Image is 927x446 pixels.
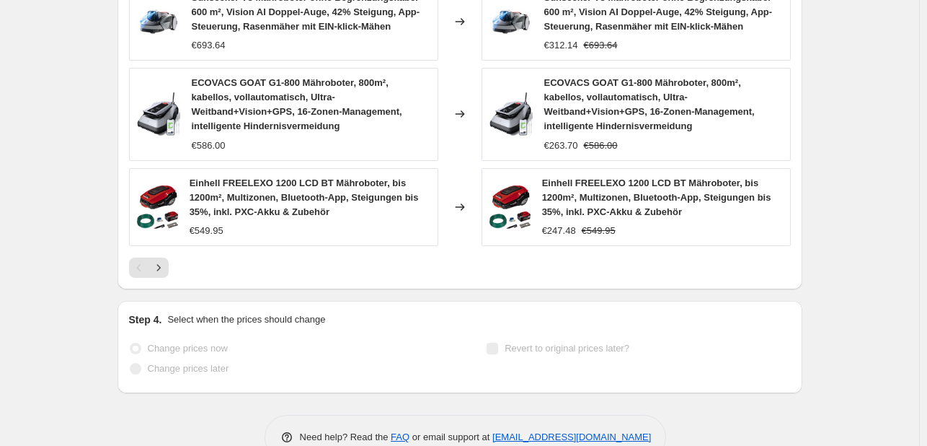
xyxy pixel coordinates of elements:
span: ECOVACS GOAT G1-800 Mähroboter, 800m², kabellos, vollautomatisch, Ultra-Weitband+Vision+GPS, 16-Z... [544,77,755,131]
span: Change prices now [148,343,228,354]
span: Need help? Read the [300,432,391,442]
div: €693.64 [192,38,226,53]
a: [EMAIL_ADDRESS][DOMAIN_NAME] [492,432,651,442]
strike: €586.00 [584,139,618,153]
span: Revert to original prices later? [505,343,629,354]
div: €263.70 [544,139,578,153]
a: FAQ [391,432,409,442]
span: Einhell FREELEXO 1200 LCD BT Mähroboter, bis 1200m², Multizonen, Bluetooth-App, Steigungen bis 35... [190,178,419,217]
nav: Pagination [129,258,169,278]
div: €312.14 [544,38,578,53]
div: €586.00 [192,139,226,153]
span: Change prices later [148,363,229,374]
strike: €549.95 [582,224,616,238]
button: Next [148,258,169,278]
strike: €693.64 [584,38,618,53]
div: €247.48 [542,224,576,238]
img: 71p9vHLbfKL_80x.jpg [137,92,180,136]
img: 71rMgCuC7YL_80x.jpg [489,185,531,229]
p: Select when the prices should change [167,312,325,327]
div: €549.95 [190,224,223,238]
span: or email support at [409,432,492,442]
img: 71rMgCuC7YL_80x.jpg [137,185,178,229]
span: ECOVACS GOAT G1-800 Mähroboter, 800m², kabellos, vollautomatisch, Ultra-Weitband+Vision+GPS, 16-Z... [192,77,402,131]
img: 71p9vHLbfKL_80x.jpg [489,92,533,136]
h2: Step 4. [129,312,162,327]
span: Einhell FREELEXO 1200 LCD BT Mähroboter, bis 1200m², Multizonen, Bluetooth-App, Steigungen bis 35... [542,178,771,217]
